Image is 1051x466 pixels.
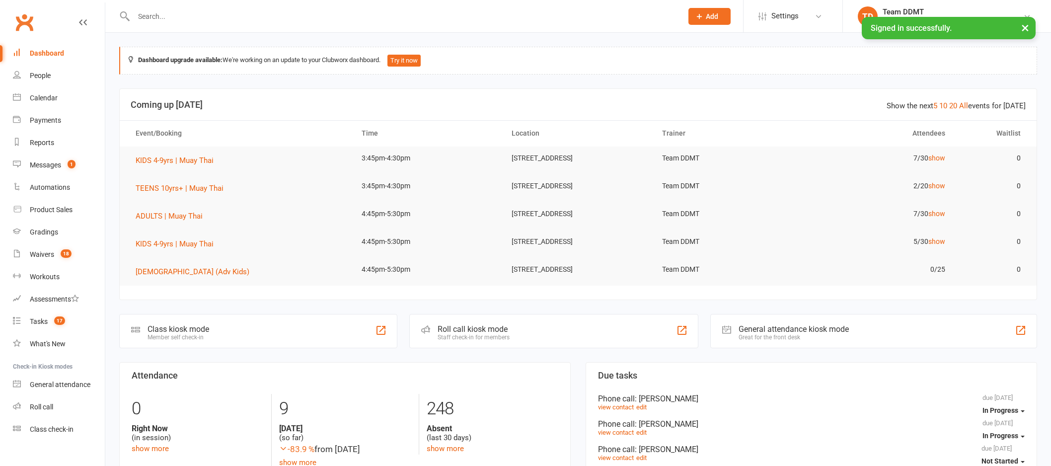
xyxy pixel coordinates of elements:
[954,121,1029,146] th: Waitlist
[279,424,411,443] div: (so far)
[635,394,698,403] span: : [PERSON_NAME]
[353,121,503,146] th: Time
[636,403,647,411] a: edit
[438,334,510,341] div: Staff check-in for members
[954,147,1029,170] td: 0
[982,432,1018,440] span: In Progress
[61,249,72,258] span: 18
[30,425,74,433] div: Class check-in
[653,202,804,226] td: Team DDMT
[13,65,105,87] a: People
[279,424,411,433] strong: [DATE]
[136,266,256,278] button: [DEMOGRAPHIC_DATA] (Adv Kids)
[653,121,804,146] th: Trainer
[353,147,503,170] td: 3:45pm-4:30pm
[132,424,264,443] div: (in session)
[13,176,105,199] a: Automations
[804,121,954,146] th: Attendees
[954,230,1029,253] td: 0
[353,230,503,253] td: 4:45pm-5:30pm
[30,72,51,79] div: People
[30,295,79,303] div: Assessments
[503,258,653,281] td: [STREET_ADDRESS]
[739,324,849,334] div: General attendance kiosk mode
[30,228,58,236] div: Gradings
[804,174,954,198] td: 2/20
[30,183,70,191] div: Automations
[12,10,37,35] a: Clubworx
[148,334,209,341] div: Member self check-in
[503,202,653,226] td: [STREET_ADDRESS]
[136,156,214,165] span: KIDS 4-9yrs | Muay Thai
[136,155,221,166] button: KIDS 4-9yrs | Muay Thai
[598,394,1025,403] div: Phone call
[653,230,804,253] td: Team DDMT
[939,101,947,110] a: 10
[928,154,945,162] a: show
[13,374,105,396] a: General attendance kiosk mode
[30,317,48,325] div: Tasks
[13,199,105,221] a: Product Sales
[136,182,230,194] button: TEENS 10yrs+ | Muay Thai
[598,371,1025,381] h3: Due tasks
[13,221,105,243] a: Gradings
[119,47,1037,75] div: We're working on an update to your Clubworx dashboard.
[887,100,1026,112] div: Show the next events for [DATE]
[13,333,105,355] a: What's New
[954,202,1029,226] td: 0
[13,311,105,333] a: Tasks 17
[132,444,169,453] a: show more
[136,267,249,276] span: [DEMOGRAPHIC_DATA] (Adv Kids)
[598,454,634,462] a: view contact
[982,427,1025,445] button: In Progress
[427,424,558,433] strong: Absent
[148,324,209,334] div: Class kiosk mode
[883,7,1023,16] div: Team DDMT
[279,394,411,424] div: 9
[68,160,75,168] span: 1
[13,109,105,132] a: Payments
[503,174,653,198] td: [STREET_ADDRESS]
[653,147,804,170] td: Team DDMT
[132,424,264,433] strong: Right Now
[132,394,264,424] div: 0
[739,334,849,341] div: Great for the front desk
[131,100,1026,110] h3: Coming up [DATE]
[30,49,64,57] div: Dashboard
[653,258,804,281] td: Team DDMT
[136,212,203,221] span: ADULTS | Muay Thai
[1016,17,1034,38] button: ×
[13,396,105,418] a: Roll call
[427,424,558,443] div: (last 30 days)
[954,258,1029,281] td: 0
[959,101,968,110] a: All
[136,210,210,222] button: ADULTS | Muay Thai
[636,429,647,436] a: edit
[688,8,731,25] button: Add
[933,101,937,110] a: 5
[503,121,653,146] th: Location
[13,266,105,288] a: Workouts
[982,406,1018,414] span: In Progress
[30,273,60,281] div: Workouts
[598,445,1025,454] div: Phone call
[635,445,698,454] span: : [PERSON_NAME]
[503,147,653,170] td: [STREET_ADDRESS]
[706,12,718,20] span: Add
[928,237,945,245] a: show
[598,429,634,436] a: view contact
[503,230,653,253] td: [STREET_ADDRESS]
[30,116,61,124] div: Payments
[30,94,58,102] div: Calendar
[353,258,503,281] td: 4:45pm-5:30pm
[30,340,66,348] div: What's New
[138,56,223,64] strong: Dashboard upgrade available:
[949,101,957,110] a: 20
[136,239,214,248] span: KIDS 4-9yrs | Muay Thai
[132,371,558,381] h3: Attendance
[353,174,503,198] td: 3:45pm-4:30pm
[54,316,65,325] span: 17
[30,139,54,147] div: Reports
[598,419,1025,429] div: Phone call
[13,418,105,441] a: Class kiosk mode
